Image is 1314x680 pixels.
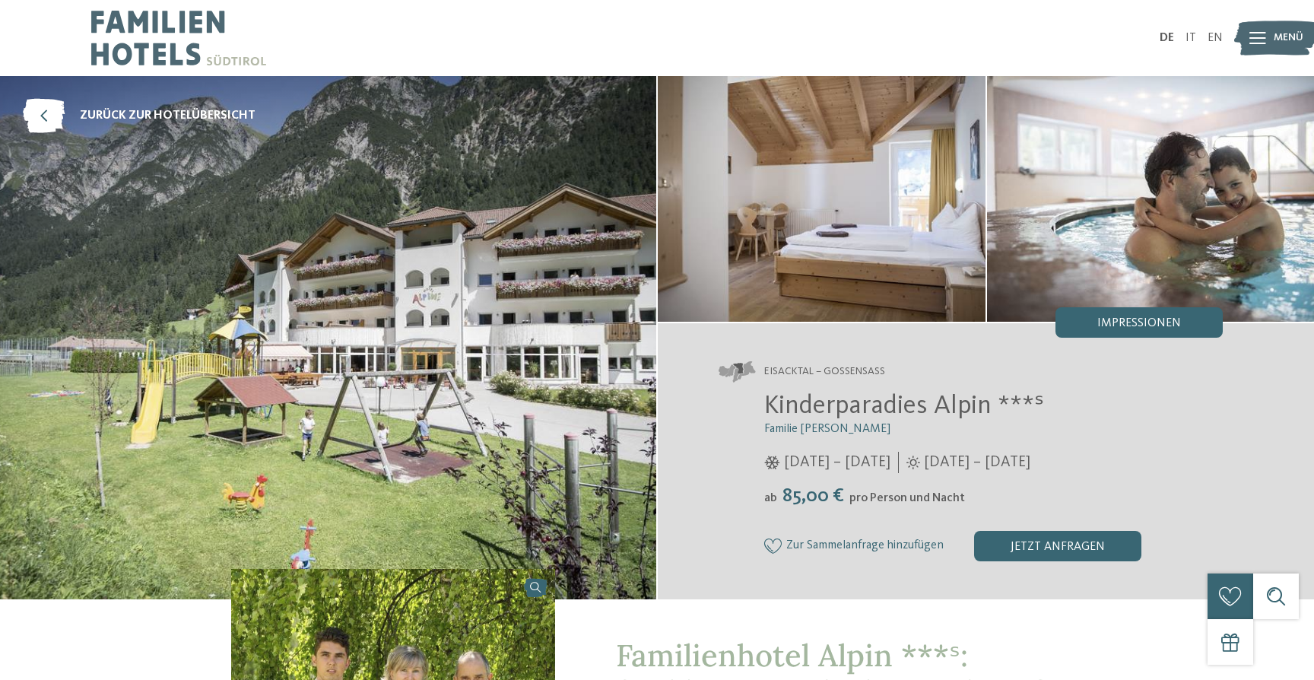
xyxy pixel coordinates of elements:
span: [DATE] – [DATE] [784,452,890,473]
img: Das Familienhotel bei Sterzing für Genießer [658,76,985,322]
a: EN [1208,32,1223,44]
i: Öffnungszeiten im Winter [764,456,780,469]
div: jetzt anfragen [974,531,1141,561]
a: IT [1185,32,1196,44]
span: 85,00 € [779,486,848,506]
a: DE [1160,32,1174,44]
i: Öffnungszeiten im Sommer [906,456,920,469]
span: [DATE] – [DATE] [924,452,1030,473]
span: Familie [PERSON_NAME] [764,423,890,435]
span: zurück zur Hotelübersicht [80,107,255,124]
span: Zur Sammelanfrage hinzufügen [786,539,944,553]
span: Impressionen [1097,317,1181,329]
span: Menü [1274,30,1303,46]
span: pro Person und Nacht [849,492,965,504]
span: Kinderparadies Alpin ***ˢ [764,392,1044,419]
span: ab [764,492,777,504]
span: Eisacktal – Gossensass [764,364,885,380]
a: zurück zur Hotelübersicht [23,99,255,133]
